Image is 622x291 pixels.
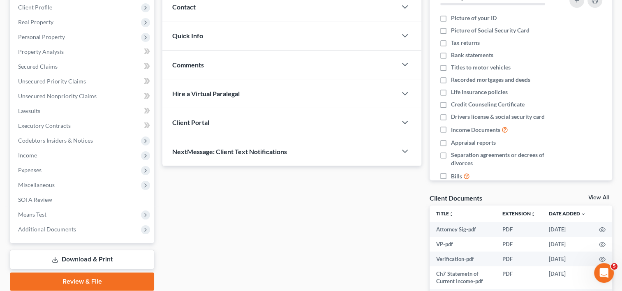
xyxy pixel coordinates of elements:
span: Codebtors Insiders & Notices [18,137,93,144]
td: PDF [496,237,542,252]
span: Additional Documents [18,226,76,233]
span: SOFA Review [18,196,52,203]
iframe: Intercom live chat [594,263,614,283]
span: Hire a Virtual Paralegal [172,90,240,97]
span: Drivers license & social security card [451,113,545,121]
span: Life insurance policies [451,88,508,96]
span: Picture of Social Security Card [451,26,530,35]
td: [DATE] [542,237,592,252]
a: SOFA Review [12,192,154,207]
span: Titles to motor vehicles [451,63,511,72]
a: Property Analysis [12,44,154,59]
span: Quick Info [172,32,203,39]
td: [DATE] [542,266,592,289]
td: [DATE] [542,222,592,237]
i: expand_more [581,212,586,217]
a: Lawsuits [12,104,154,118]
span: Tax returns [451,39,480,47]
a: View All [588,195,609,201]
span: Separation agreements or decrees of divorces [451,151,560,167]
span: Personal Property [18,33,65,40]
span: Bills [451,172,462,180]
span: Means Test [18,211,46,218]
div: Client Documents [430,194,482,202]
a: Unsecured Priority Claims [12,74,154,89]
a: Titleunfold_more [436,210,454,217]
a: Date Added expand_more [549,210,586,217]
span: Miscellaneous [18,181,55,188]
a: Download & Print [10,250,154,269]
i: unfold_more [449,212,454,217]
a: Unsecured Nonpriority Claims [12,89,154,104]
td: Verification-pdf [430,252,496,266]
span: Income Documents [451,126,500,134]
span: Unsecured Priority Claims [18,78,86,85]
td: PDF [496,252,542,266]
span: Income [18,152,37,159]
span: NextMessage: Client Text Notifications [172,148,287,155]
span: Real Property [18,18,53,25]
span: Secured Claims [18,63,58,70]
i: unfold_more [531,212,536,217]
td: Attorney Sig-pdf [430,222,496,237]
td: [DATE] [542,252,592,266]
td: VP-pdf [430,237,496,252]
span: 5 [611,263,617,270]
span: Comments [172,61,204,69]
span: Property Analysis [18,48,64,55]
span: Client Portal [172,118,209,126]
a: Secured Claims [12,59,154,74]
span: Bank statements [451,51,493,59]
span: Credit Counseling Certificate [451,100,525,109]
span: Recorded mortgages and deeds [451,76,530,84]
span: Client Profile [18,4,52,11]
span: Picture of your ID [451,14,497,22]
span: Unsecured Nonpriority Claims [18,92,97,99]
span: Executory Contracts [18,122,71,129]
span: Expenses [18,166,42,173]
td: PDF [496,222,542,237]
td: PDF [496,266,542,289]
span: Contact [172,3,196,11]
a: Extensionunfold_more [502,210,536,217]
a: Review & File [10,273,154,291]
a: Executory Contracts [12,118,154,133]
span: Lawsuits [18,107,40,114]
span: Appraisal reports [451,139,496,147]
td: Ch7 Statemetn of Current Income-pdf [430,266,496,289]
